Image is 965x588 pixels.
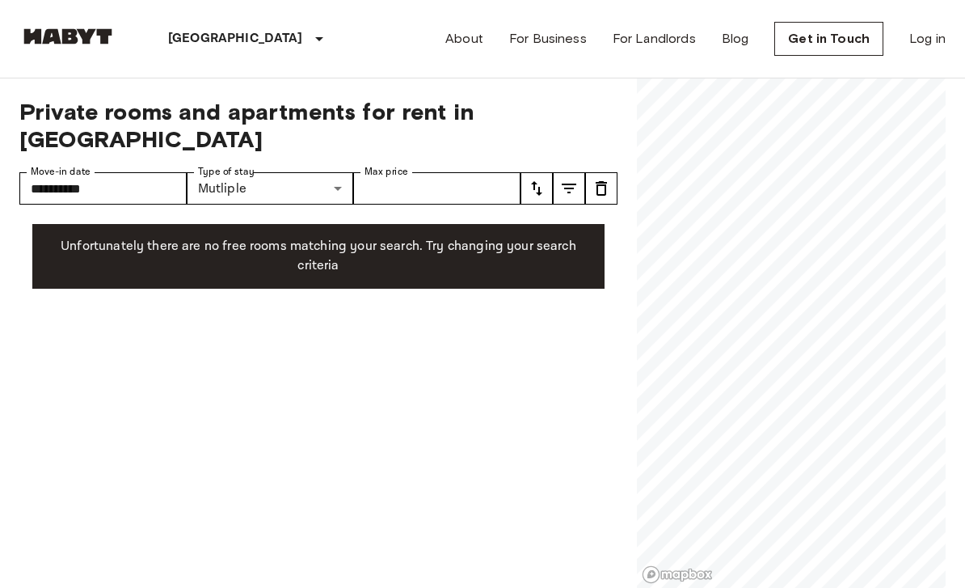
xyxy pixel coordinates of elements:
label: Max price [365,165,408,179]
label: Move-in date [31,165,91,179]
a: For Business [509,29,587,49]
label: Type of stay [198,165,255,179]
p: [GEOGRAPHIC_DATA] [168,29,303,49]
span: Private rooms and apartments for rent in [GEOGRAPHIC_DATA] [19,98,617,153]
a: Get in Touch [774,22,883,56]
a: Mapbox logo [642,565,713,584]
a: Blog [722,29,749,49]
a: For Landlords [613,29,696,49]
a: About [445,29,483,49]
input: Choose date, selected date is 20 Oct 2025 [19,172,187,205]
button: tune [520,172,553,205]
div: Mutliple [187,172,354,205]
button: tune [553,172,585,205]
a: Log in [909,29,946,49]
p: Unfortunately there are no free rooms matching your search. Try changing your search criteria [45,237,592,276]
img: Habyt [19,28,116,44]
button: tune [585,172,617,205]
